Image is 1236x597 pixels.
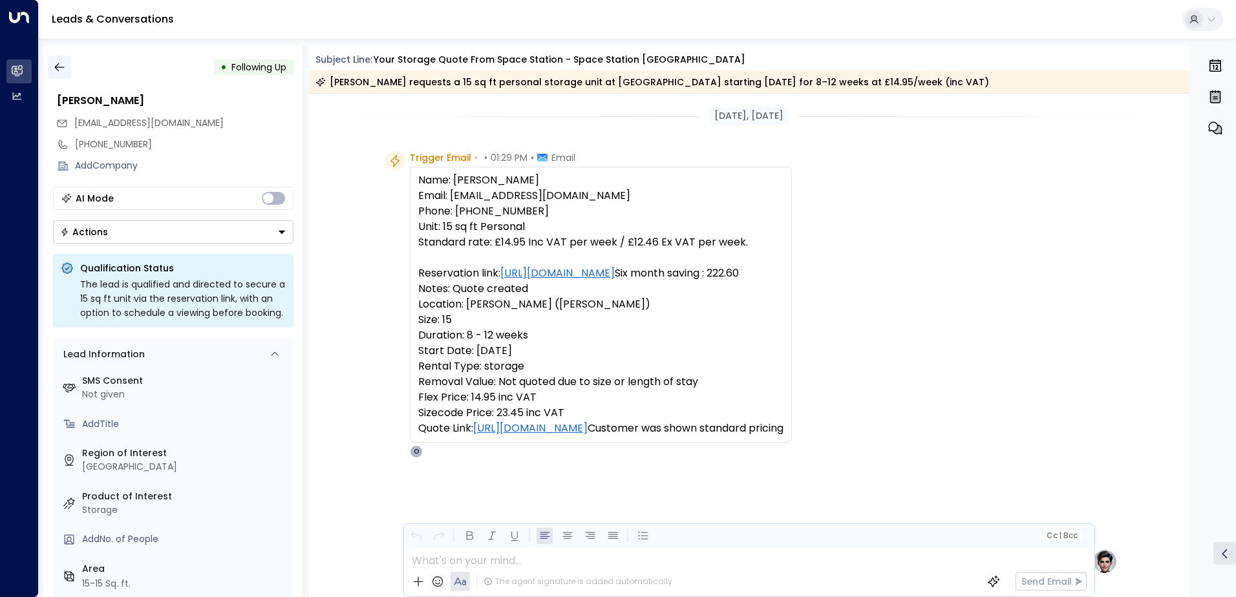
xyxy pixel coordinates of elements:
div: [DATE], [DATE] [709,107,789,125]
span: 01:29 PM [491,151,527,164]
div: AddCompany [75,159,293,173]
span: Following Up [231,61,286,74]
div: [GEOGRAPHIC_DATA] [82,460,288,474]
button: Undo [408,528,424,544]
div: The lead is qualified and directed to secure a 15 sq ft unit via the reservation link, with an op... [80,277,286,320]
div: • [220,56,227,79]
a: [URL][DOMAIN_NAME] [473,421,588,436]
label: Area [82,562,288,576]
label: SMS Consent [82,374,288,388]
span: • [474,151,478,164]
div: Your storage quote from Space Station - Space Station [GEOGRAPHIC_DATA] [374,53,745,67]
span: Cc Bcc [1046,531,1077,540]
label: Product of Interest [82,490,288,503]
label: Region of Interest [82,446,288,460]
button: Actions [53,220,293,244]
span: | [1059,531,1061,540]
span: nehemiahfrancis18@gmail.com [74,116,224,130]
a: [URL][DOMAIN_NAME] [500,266,615,281]
div: [PERSON_NAME] [57,93,293,109]
div: AI Mode [76,192,114,205]
div: [PERSON_NAME] requests a 15 sq ft personal storage unit at [GEOGRAPHIC_DATA] starting [DATE] for ... [315,76,989,89]
img: profile-logo.png [1092,549,1118,574]
div: AddTitle [82,417,288,431]
div: 15-15 Sq. ft. [82,577,131,591]
div: [PHONE_NUMBER] [75,138,293,151]
span: [EMAIL_ADDRESS][DOMAIN_NAME] [74,116,224,129]
span: Email [551,151,575,164]
button: Redo [431,528,447,544]
div: Actions [60,226,108,238]
div: AddNo. of People [82,532,288,546]
span: Trigger Email [410,151,471,164]
span: • [531,151,534,164]
div: Not given [82,388,288,401]
span: • [484,151,487,164]
div: Button group with a nested menu [53,220,293,244]
p: Qualification Status [80,262,286,275]
div: Storage [82,503,288,517]
pre: Name: [PERSON_NAME] Email: [EMAIL_ADDRESS][DOMAIN_NAME] Phone: [PHONE_NUMBER] Unit: 15 sq ft Pers... [418,173,783,436]
div: The agent signature is added automatically [484,576,672,587]
div: O [410,445,423,458]
span: Subject Line: [315,53,372,66]
a: Leads & Conversations [52,12,174,26]
button: Cc|Bcc [1041,530,1082,542]
div: Lead Information [59,348,145,361]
